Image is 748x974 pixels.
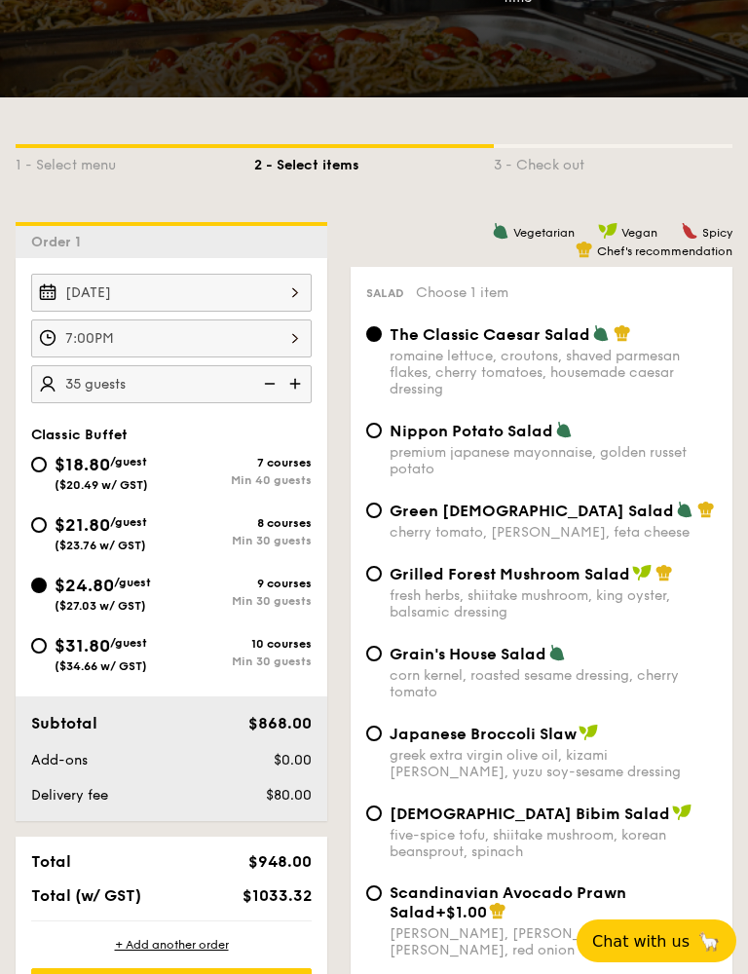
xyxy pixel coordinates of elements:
[390,725,577,743] span: Japanese Broccoli Slaw
[110,455,147,468] span: /guest
[114,576,151,589] span: /guest
[248,714,312,732] span: $868.00
[366,423,382,438] input: Nippon Potato Saladpremium japanese mayonnaise, golden russet potato
[55,514,110,536] span: $21.80
[171,577,312,590] div: 9 courses
[171,516,312,530] div: 8 courses
[702,226,732,240] span: Spicy
[55,478,148,492] span: ($20.49 w/ GST)
[416,284,508,301] span: Choose 1 item
[390,645,546,663] span: Grain's House Salad
[31,365,312,403] input: Number of guests
[555,421,573,438] img: icon-vegetarian.fe4039eb.svg
[253,365,282,402] img: icon-reduce.1d2dbef1.svg
[390,667,717,700] div: corn kernel, roasted sesame dressing, cherry tomato
[55,659,147,673] span: ($34.66 w/ GST)
[31,427,128,443] span: Classic Buffet
[697,930,721,953] span: 🦙
[576,241,593,258] img: icon-chef-hat.a58ddaea.svg
[31,517,47,533] input: $21.80/guest($23.76 w/ GST)8 coursesMin 30 guests
[366,286,404,300] span: Salad
[621,226,657,240] span: Vegan
[632,564,652,581] img: icon-vegan.f8ff3823.svg
[492,222,509,240] img: icon-vegetarian.fe4039eb.svg
[390,348,717,397] div: romaine lettuce, croutons, shaved parmesan flakes, cherry tomatoes, housemade caesar dressing
[366,503,382,518] input: Green [DEMOGRAPHIC_DATA] Saladcherry tomato, [PERSON_NAME], feta cheese
[31,937,312,953] div: + Add another order
[697,501,715,518] img: icon-chef-hat.a58ddaea.svg
[366,646,382,661] input: Grain's House Saladcorn kernel, roasted sesame dressing, cherry tomato
[248,852,312,871] span: $948.00
[390,883,626,921] span: Scandinavian Avocado Prawn Salad
[274,752,312,768] span: $0.00
[390,325,590,344] span: The Classic Caesar Salad
[31,787,108,804] span: Delivery fee
[31,638,47,654] input: $31.80/guest($34.66 w/ GST)10 coursesMin 30 guests
[31,457,47,472] input: $18.80/guest($20.49 w/ GST)7 coursesMin 40 guests
[390,925,717,958] div: [PERSON_NAME], [PERSON_NAME], [PERSON_NAME], red onion
[110,636,147,650] span: /guest
[366,885,382,901] input: Scandinavian Avocado Prawn Salad+$1.00[PERSON_NAME], [PERSON_NAME], [PERSON_NAME], red onion
[16,148,254,175] div: 1 - Select menu
[31,752,88,768] span: Add-ons
[31,234,89,250] span: Order 1
[31,274,312,312] input: Event date
[655,564,673,581] img: icon-chef-hat.a58ddaea.svg
[366,726,382,741] input: Japanese Broccoli Slawgreek extra virgin olive oil, kizami [PERSON_NAME], yuzu soy-sesame dressing
[390,524,717,541] div: cherry tomato, [PERSON_NAME], feta cheese
[171,473,312,487] div: Min 40 guests
[390,565,630,583] span: Grilled Forest Mushroom Salad
[31,319,312,357] input: Event time
[489,902,506,919] img: icon-chef-hat.a58ddaea.svg
[55,575,114,596] span: $24.80
[31,852,71,871] span: Total
[266,787,312,804] span: $80.00
[390,444,717,477] div: premium japanese mayonnaise, golden russet potato
[31,578,47,593] input: $24.80/guest($27.03 w/ GST)9 coursesMin 30 guests
[494,148,732,175] div: 3 - Check out
[592,324,610,342] img: icon-vegetarian.fe4039eb.svg
[243,886,312,905] span: $1033.32
[672,804,692,821] img: icon-vegan.f8ff3823.svg
[366,326,382,342] input: The Classic Caesar Saladromaine lettuce, croutons, shaved parmesan flakes, cherry tomatoes, house...
[31,886,141,905] span: Total (w/ GST)
[390,587,717,620] div: fresh herbs, shiitake mushroom, king oyster, balsamic dressing
[390,805,670,823] span: [DEMOGRAPHIC_DATA] Bibim Salad
[254,148,493,175] div: 2 - Select items
[55,635,110,656] span: $31.80
[614,324,631,342] img: icon-chef-hat.a58ddaea.svg
[366,566,382,581] input: Grilled Forest Mushroom Saladfresh herbs, shiitake mushroom, king oyster, balsamic dressing
[390,747,717,780] div: greek extra virgin olive oil, kizami [PERSON_NAME], yuzu soy-sesame dressing
[366,805,382,821] input: [DEMOGRAPHIC_DATA] Bibim Saladfive-spice tofu, shiitake mushroom, korean beansprout, spinach
[390,422,553,440] span: Nippon Potato Salad
[171,594,312,608] div: Min 30 guests
[597,244,732,258] span: Chef's recommendation
[282,365,312,402] img: icon-add.58712e84.svg
[171,655,312,668] div: Min 30 guests
[171,637,312,651] div: 10 courses
[171,534,312,547] div: Min 30 guests
[676,501,693,518] img: icon-vegetarian.fe4039eb.svg
[548,644,566,661] img: icon-vegetarian.fe4039eb.svg
[110,515,147,529] span: /guest
[55,599,146,613] span: ($27.03 w/ GST)
[171,456,312,469] div: 7 courses
[55,539,146,552] span: ($23.76 w/ GST)
[598,222,617,240] img: icon-vegan.f8ff3823.svg
[390,502,674,520] span: Green [DEMOGRAPHIC_DATA] Salad
[435,903,487,921] span: +$1.00
[592,932,690,951] span: Chat with us
[579,724,598,741] img: icon-vegan.f8ff3823.svg
[577,919,736,962] button: Chat with us🦙
[390,827,717,860] div: five-spice tofu, shiitake mushroom, korean beansprout, spinach
[681,222,698,240] img: icon-spicy.37a8142b.svg
[31,714,97,732] span: Subtotal
[513,226,575,240] span: Vegetarian
[55,454,110,475] span: $18.80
